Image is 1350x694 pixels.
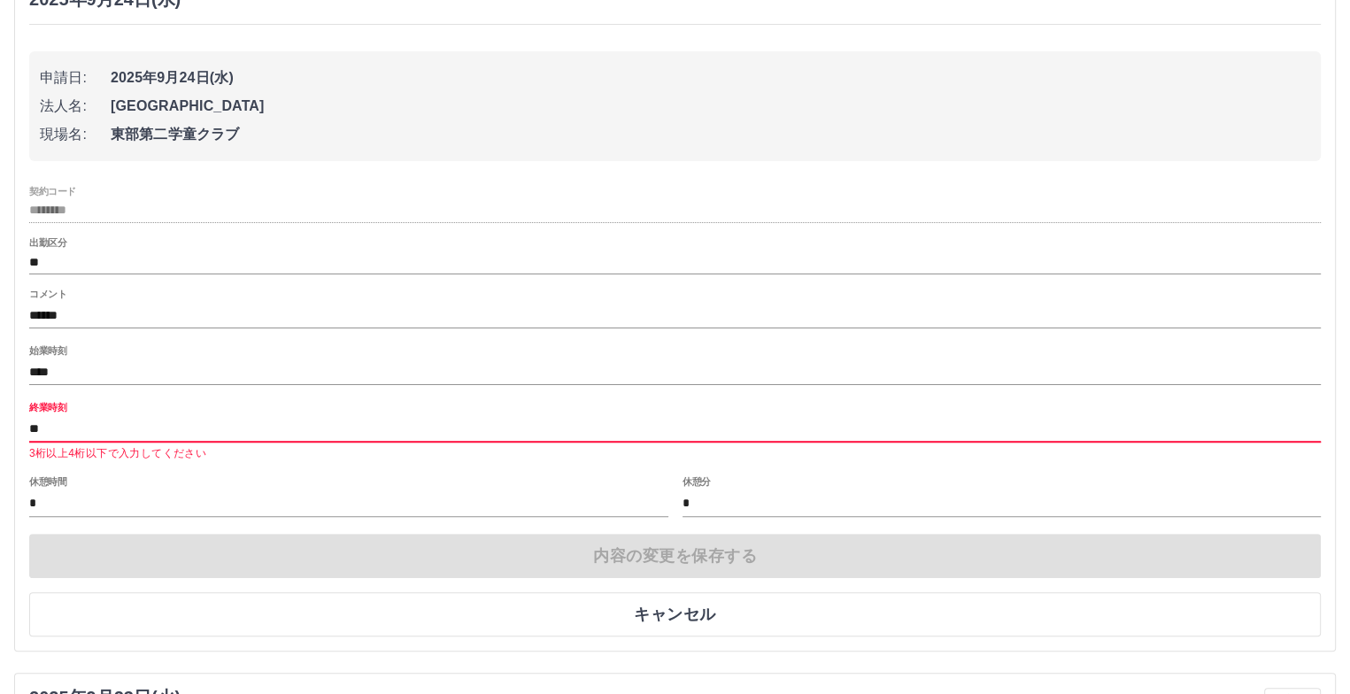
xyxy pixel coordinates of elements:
label: コメント [29,288,66,301]
label: 契約コード [29,184,76,197]
span: 現場名: [40,124,111,145]
span: 申請日: [40,67,111,89]
span: 2025年9月24日(水) [111,67,1310,89]
label: 始業時刻 [29,344,66,358]
span: 法人名: [40,96,111,117]
p: 3桁以上4桁以下で入力してください [29,445,1321,463]
label: 出勤区分 [29,236,66,250]
label: 休憩分 [683,475,711,489]
label: 休憩時間 [29,475,66,489]
span: [GEOGRAPHIC_DATA] [111,96,1310,117]
button: キャンセル [29,592,1321,636]
label: 終業時刻 [29,401,66,414]
span: 東部第二学童クラブ [111,124,1310,145]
